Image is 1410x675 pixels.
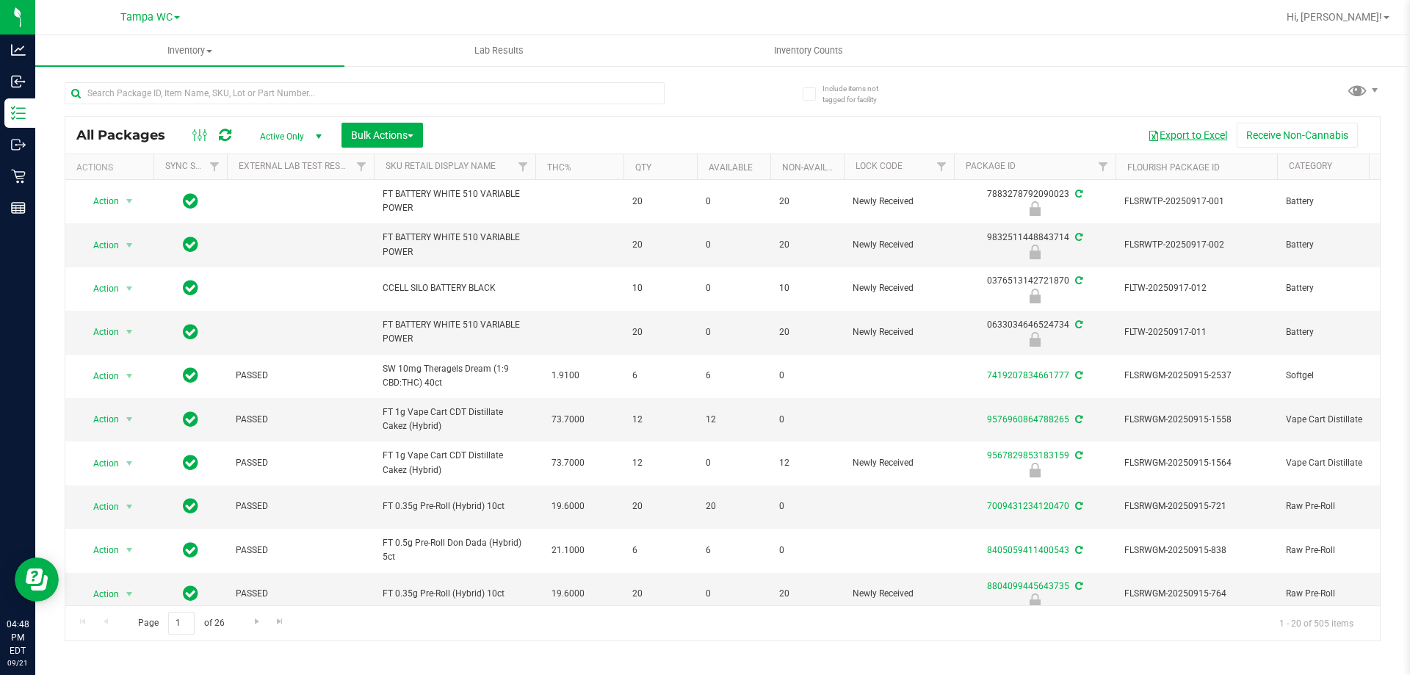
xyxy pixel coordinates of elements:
span: FT 0.5g Pre-Roll Don Dada (Hybrid) 5ct [383,536,527,564]
a: Package ID [966,161,1016,171]
span: Sync from Compliance System [1073,450,1082,461]
span: FLSRWGM-20250915-1558 [1124,413,1268,427]
span: 20 [632,587,688,601]
span: select [120,540,139,560]
span: select [120,366,139,386]
span: Newly Received [853,238,945,252]
a: Sku Retail Display Name [386,161,496,171]
span: 1.9100 [544,365,587,386]
span: 20 [632,195,688,209]
span: 0 [706,195,762,209]
span: 6 [706,369,762,383]
a: Sync Status [165,161,222,171]
span: 0 [706,456,762,470]
span: Vape Cart Distillate [1286,413,1397,427]
input: Search Package ID, Item Name, SKU, Lot or Part Number... [65,82,665,104]
span: PASSED [236,499,365,513]
a: 7419207834661777 [987,370,1069,380]
div: 7883278792090023 [952,187,1118,216]
span: select [120,322,139,342]
span: 0 [779,544,835,557]
span: 12 [632,456,688,470]
span: Sync from Compliance System [1073,581,1082,591]
span: Raw Pre-Roll [1286,544,1397,557]
a: Non-Available [782,162,847,173]
a: Go to the next page [246,612,267,632]
span: Newly Received [853,281,945,295]
span: 20 [779,238,835,252]
span: Bulk Actions [351,129,413,141]
span: Action [80,322,120,342]
inline-svg: Inbound [11,74,26,89]
a: Lab Results [344,35,654,66]
iframe: Resource center [15,557,59,602]
span: Action [80,584,120,604]
span: Battery [1286,325,1397,339]
span: FLSRWGM-20250915-721 [1124,499,1268,513]
span: Battery [1286,281,1397,295]
span: FT BATTERY WHITE 510 VARIABLE POWER [383,318,527,346]
span: 6 [632,544,688,557]
span: Sync from Compliance System [1073,320,1082,330]
span: 1 - 20 of 505 items [1268,612,1365,634]
span: FLSRWGM-20250915-764 [1124,587,1268,601]
span: FLSRWGM-20250915-2537 [1124,369,1268,383]
a: 9567829853183159 [987,450,1069,461]
span: Hi, [PERSON_NAME]! [1287,11,1382,23]
span: Newly Received [853,587,945,601]
span: Vape Cart Distillate [1286,456,1397,470]
span: Action [80,409,120,430]
span: 19.6000 [544,583,592,604]
span: FLSRWGM-20250915-1564 [1124,456,1268,470]
div: Newly Received [952,332,1118,347]
a: Available [709,162,753,173]
span: FLSRWGM-20250915-838 [1124,544,1268,557]
span: 20 [632,499,688,513]
span: FLSRWTP-20250917-002 [1124,238,1268,252]
div: Newly Received [952,593,1118,608]
a: 8405059411400543 [987,545,1069,555]
span: 12 [779,456,835,470]
span: select [120,497,139,517]
inline-svg: Analytics [11,43,26,57]
inline-svg: Outbound [11,137,26,152]
span: SW 10mg Theragels Dream (1:9 CBD:THC) 40ct [383,362,527,390]
inline-svg: Reports [11,201,26,215]
span: Action [80,278,120,299]
a: Filter [350,154,374,179]
span: Newly Received [853,456,945,470]
span: Battery [1286,238,1397,252]
span: Sync from Compliance System [1073,232,1082,242]
span: 19.6000 [544,496,592,517]
span: 73.7000 [544,452,592,474]
span: FT BATTERY WHITE 510 VARIABLE POWER [383,231,527,259]
a: 7009431234120470 [987,501,1069,511]
button: Export to Excel [1138,123,1237,148]
span: select [120,278,139,299]
span: Action [80,540,120,560]
span: CCELL SILO BATTERY BLACK [383,281,527,295]
span: select [120,235,139,256]
span: In Sync [183,191,198,212]
div: Newly Received [952,245,1118,259]
a: Filter [1091,154,1116,179]
span: FT 0.35g Pre-Roll (Hybrid) 10ct [383,499,527,513]
a: Filter [203,154,227,179]
span: Action [80,366,120,386]
span: Newly Received [853,195,945,209]
div: Newly Received [952,463,1118,477]
span: Sync from Compliance System [1073,501,1082,511]
span: PASSED [236,544,365,557]
div: 0376513142721870 [952,274,1118,303]
a: Flourish Package ID [1127,162,1220,173]
a: Inventory [35,35,344,66]
span: PASSED [236,369,365,383]
span: Action [80,235,120,256]
span: Newly Received [853,325,945,339]
div: Newly Received [952,289,1118,303]
a: Lock Code [856,161,903,171]
span: FLSRWTP-20250917-001 [1124,195,1268,209]
span: Action [80,191,120,212]
span: 0 [706,325,762,339]
span: select [120,409,139,430]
